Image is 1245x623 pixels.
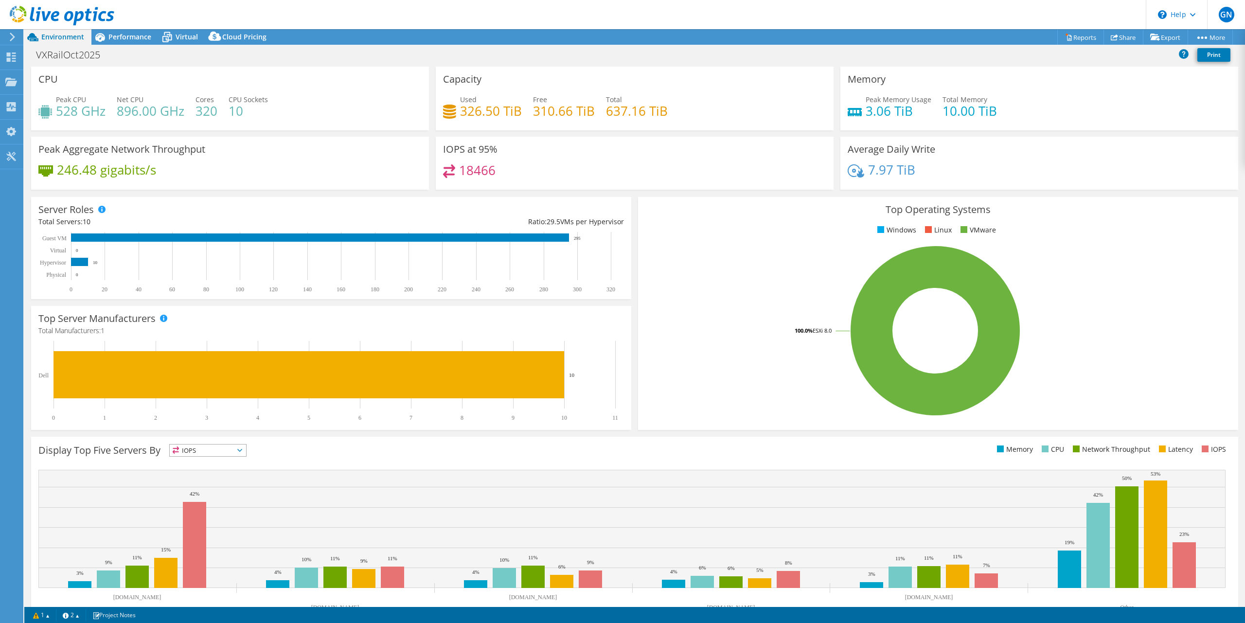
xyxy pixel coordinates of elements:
[868,164,915,175] h4: 7.97 TiB
[311,604,359,611] text: [DOMAIN_NAME]
[1199,444,1226,455] li: IOPS
[161,547,171,552] text: 15%
[460,106,522,116] h4: 326.50 TiB
[756,567,764,573] text: 5%
[1219,7,1234,22] span: GN
[539,286,548,293] text: 280
[866,95,931,104] span: Peak Memory Usage
[108,32,151,41] span: Performance
[1151,471,1160,477] text: 53%
[924,555,934,561] text: 11%
[1143,30,1188,45] a: Export
[438,286,446,293] text: 220
[460,95,477,104] span: Used
[868,571,875,577] text: 3%
[38,144,205,155] h3: Peak Aggregate Network Throughput
[1188,30,1233,45] a: More
[307,414,310,421] text: 5
[409,414,412,421] text: 7
[612,414,618,421] text: 11
[670,569,677,574] text: 4%
[190,491,199,497] text: 42%
[56,106,106,116] h4: 528 GHz
[645,204,1231,215] h3: Top Operating Systems
[1179,531,1189,537] text: 23%
[505,286,514,293] text: 260
[256,414,259,421] text: 4
[943,95,987,104] span: Total Memory
[154,414,157,421] text: 2
[923,225,952,235] li: Linux
[76,248,78,253] text: 0
[461,414,463,421] text: 8
[337,286,345,293] text: 160
[235,286,244,293] text: 100
[170,445,246,456] span: IOPS
[574,236,581,241] text: 295
[83,217,90,226] span: 10
[93,260,98,265] text: 10
[132,554,142,560] text: 11%
[56,95,86,104] span: Peak CPU
[205,414,208,421] text: 3
[728,565,735,571] text: 6%
[76,272,78,277] text: 0
[203,286,209,293] text: 80
[38,216,331,227] div: Total Servers:
[42,235,67,242] text: Guest VM
[38,313,156,324] h3: Top Server Manufacturers
[1156,444,1193,455] li: Latency
[848,74,886,85] h3: Memory
[983,562,990,568] text: 7%
[117,106,184,116] h4: 896.00 GHz
[895,555,905,561] text: 11%
[303,286,312,293] text: 140
[905,594,953,601] text: [DOMAIN_NAME]
[169,286,175,293] text: 60
[274,569,282,575] text: 4%
[606,106,668,116] h4: 637.16 TiB
[1039,444,1064,455] li: CPU
[38,325,624,336] h4: Total Manufacturers:
[472,569,480,575] text: 4%
[561,414,567,421] text: 10
[472,286,480,293] text: 240
[38,204,94,215] h3: Server Roles
[41,32,84,41] span: Environment
[101,326,105,335] span: 1
[995,444,1033,455] li: Memory
[443,144,498,155] h3: IOPS at 95%
[52,414,55,421] text: 0
[953,553,962,559] text: 11%
[785,560,792,566] text: 8%
[404,286,413,293] text: 200
[26,609,56,621] a: 1
[866,106,931,116] h4: 3.06 TiB
[176,32,198,41] span: Virtual
[330,555,340,561] text: 11%
[331,216,624,227] div: Ratio: VMs per Hypervisor
[57,164,156,175] h4: 246.48 gigabits/s
[707,604,755,611] text: [DOMAIN_NAME]
[533,95,547,104] span: Free
[196,106,217,116] h4: 320
[573,286,582,293] text: 300
[32,50,115,60] h1: VXRailOct2025
[533,106,595,116] h4: 310.66 TiB
[76,570,84,576] text: 3%
[1197,48,1230,62] a: Print
[46,271,66,278] text: Physical
[56,609,86,621] a: 2
[1070,444,1150,455] li: Network Throughput
[1065,539,1074,545] text: 19%
[943,106,997,116] h4: 10.00 TiB
[606,286,615,293] text: 320
[813,327,832,334] tspan: ESXi 8.0
[388,555,397,561] text: 11%
[196,95,214,104] span: Cores
[606,95,622,104] span: Total
[222,32,267,41] span: Cloud Pricing
[528,554,538,560] text: 11%
[547,217,560,226] span: 29.5
[443,74,481,85] h3: Capacity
